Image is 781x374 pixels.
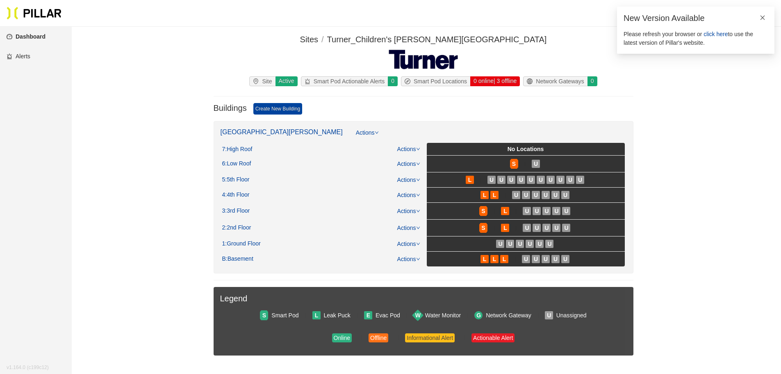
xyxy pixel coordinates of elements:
div: 4 [222,191,250,199]
span: L [503,207,507,216]
div: 0 [587,76,597,86]
a: dashboardDashboard [7,33,46,40]
span: L [503,223,507,232]
div: New Version Available [624,13,768,23]
a: Actions [397,146,420,152]
p: Please refresh your browser or to use the latest version of Pillar's website. [624,30,768,47]
span: compass [405,78,414,84]
span: U [564,207,568,216]
div: 6 [222,160,251,167]
img: Pillar Technologies [7,7,61,20]
div: 2 [222,224,251,232]
a: [GEOGRAPHIC_DATA][PERSON_NAME] [221,128,343,135]
div: Turner_Children's [PERSON_NAME][GEOGRAPHIC_DATA] [327,33,547,46]
div: Site [250,77,275,86]
span: alert [305,78,314,84]
span: down [416,209,420,213]
span: U [534,190,538,200]
span: : Basement [226,255,253,263]
div: 1 [222,240,261,248]
div: Smart Pod Actionable Alerts [301,77,388,86]
div: Unassigned [556,311,587,320]
span: U [544,255,548,264]
div: 0 [387,76,398,86]
span: U [549,175,553,184]
span: U [539,175,543,184]
span: : 2nd Floor [225,224,251,232]
span: close [760,15,765,21]
span: down [416,178,420,182]
span: U [514,190,518,200]
div: Smart Pod [271,311,298,320]
span: U [534,159,538,168]
a: alertSmart Pod Actionable Alerts0 [299,76,399,86]
div: Network Gateways [524,77,587,86]
span: U [547,239,551,248]
span: U [524,190,528,200]
span: click here [704,31,728,37]
span: U [544,223,549,232]
span: / [321,35,324,44]
div: Active [275,76,298,86]
span: L [483,190,487,200]
div: B [222,255,253,263]
span: U [535,207,539,216]
div: 7 [222,146,253,153]
a: Actions [397,241,420,247]
div: 5 [222,176,250,184]
a: Actions [397,177,420,183]
div: Water Monitor [425,311,461,320]
span: U [537,239,542,248]
span: U [499,175,503,184]
div: 0 online | 3 offline [470,76,520,86]
a: Actions [397,161,420,167]
span: : High Roof [225,146,252,153]
span: U [519,175,523,184]
div: Actionable Alert [473,333,513,342]
span: environment [253,78,262,84]
a: Actions [356,128,379,143]
span: : Ground Floor [225,240,260,248]
div: No Locations [428,145,623,154]
span: U [568,175,572,184]
span: S [512,159,516,168]
span: L [493,255,496,264]
span: U [528,239,532,248]
a: Actions [397,225,420,231]
span: : 3rd Floor [225,207,250,215]
span: down [416,257,420,261]
span: U [547,311,551,320]
span: G [476,311,481,320]
span: down [416,226,420,230]
span: : Low Roof [225,160,251,167]
span: L [483,255,487,264]
span: L [503,255,506,264]
span: U [544,190,548,200]
span: U [490,175,494,184]
div: Smart Pod Locations [401,77,470,86]
div: 3 [222,207,250,215]
span: U [553,255,558,264]
span: U [498,239,502,248]
span: U [563,190,567,200]
span: U [553,190,558,200]
a: Actions [397,256,420,262]
span: Sites [300,35,318,44]
span: S [481,223,485,232]
span: U [508,239,512,248]
img: Turner Construction [388,49,458,70]
span: U [564,223,568,232]
span: : 5th Floor [225,176,249,184]
span: down [375,131,379,135]
span: S [481,207,485,216]
span: U [524,255,528,264]
span: U [554,207,558,216]
h3: Buildings [214,103,247,115]
div: Online [334,333,350,342]
div: Network Gateway [486,311,531,320]
h3: Legend [220,294,627,304]
span: : 4th Floor [225,191,249,199]
a: Create New Building [253,103,302,115]
span: U [544,207,549,216]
